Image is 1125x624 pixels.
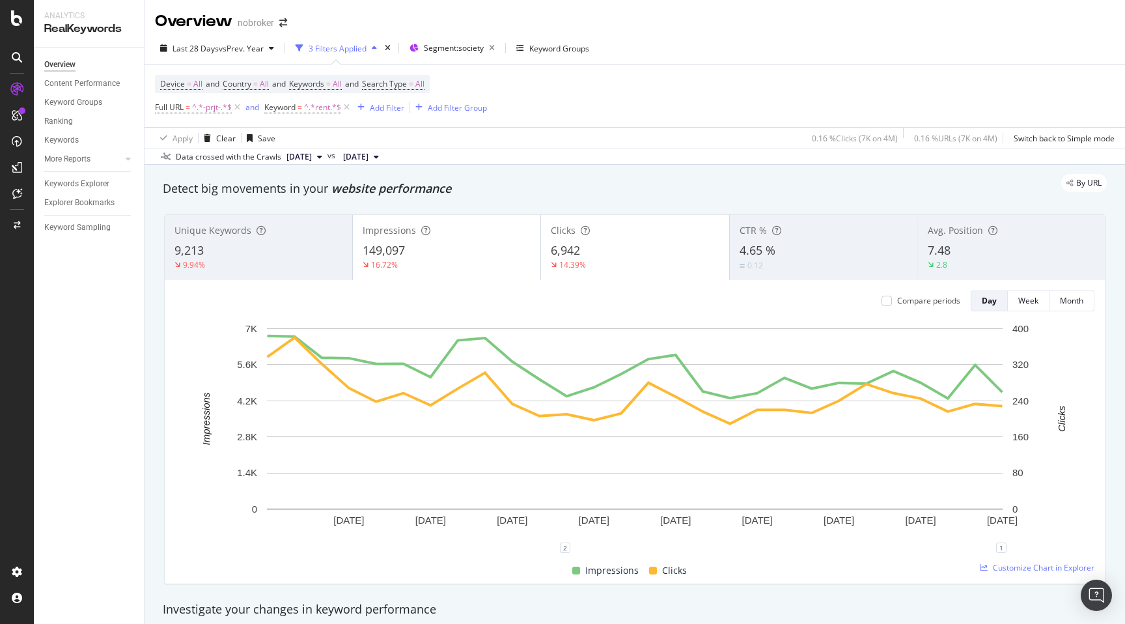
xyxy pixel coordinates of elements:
[326,78,331,89] span: =
[551,242,580,258] span: 6,942
[363,242,405,258] span: 149,097
[897,295,960,306] div: Compare periods
[824,515,854,526] text: [DATE]
[245,323,257,334] text: 7K
[44,134,135,147] a: Keywords
[497,515,527,526] text: [DATE]
[237,395,257,406] text: 4.2K
[290,38,382,59] button: 3 Filters Applied
[404,38,500,59] button: Segment:society
[424,42,484,53] span: Segment: society
[286,151,312,163] span: 2025 Sep. 1st
[44,196,115,210] div: Explorer Bookmarks
[44,221,111,234] div: Keyword Sampling
[245,102,259,113] div: and
[1014,133,1115,144] div: Switch back to Simple mode
[928,242,951,258] span: 7.48
[740,242,775,258] span: 4.65 %
[812,133,898,144] div: 0.16 % Clicks ( 7K on 4M )
[1012,431,1029,442] text: 160
[174,242,204,258] span: 9,213
[44,96,102,109] div: Keyword Groups
[327,150,338,162] span: vs
[333,515,364,526] text: [DATE]
[409,78,413,89] span: =
[237,467,257,478] text: 1.4K
[223,78,251,89] span: Country
[44,10,133,21] div: Analytics
[260,75,269,93] span: All
[971,291,1008,311] button: Day
[44,196,135,210] a: Explorer Bookmarks
[160,78,185,89] span: Device
[252,503,257,515] text: 0
[982,295,997,306] div: Day
[175,322,1094,548] svg: A chart.
[415,515,446,526] text: [DATE]
[914,133,997,144] div: 0.16 % URLs ( 7K on 4M )
[662,563,687,578] span: Clicks
[338,149,384,165] button: [DATE]
[155,102,184,113] span: Full URL
[363,224,416,236] span: Impressions
[370,102,404,113] div: Add Filter
[740,264,745,268] img: Equal
[279,18,287,27] div: arrow-right-arrow-left
[1012,467,1023,478] text: 80
[206,78,219,89] span: and
[936,259,947,270] div: 2.8
[242,128,275,149] button: Save
[44,21,133,36] div: RealKeywords
[44,115,73,128] div: Ranking
[176,151,281,163] div: Data crossed with the Crawls
[352,100,404,115] button: Add Filter
[428,102,487,113] div: Add Filter Group
[1008,128,1115,149] button: Switch back to Simple mode
[272,78,286,89] span: and
[187,78,191,89] span: =
[186,102,190,113] span: =
[1081,580,1112,611] div: Open Intercom Messenger
[44,58,135,72] a: Overview
[410,100,487,115] button: Add Filter Group
[44,134,79,147] div: Keywords
[1076,179,1102,187] span: By URL
[44,77,135,91] a: Content Performance
[238,16,274,29] div: nobroker
[298,102,302,113] span: =
[371,259,398,270] div: 16.72%
[980,562,1094,573] a: Customize Chart in Explorer
[44,177,109,191] div: Keywords Explorer
[163,601,1107,618] div: Investigate your changes in keyword performance
[660,515,691,526] text: [DATE]
[155,10,232,33] div: Overview
[237,359,257,370] text: 5.6K
[304,98,341,117] span: ^.*rent.*$
[44,77,120,91] div: Content Performance
[1061,174,1107,192] div: legacy label
[183,259,205,270] div: 9.94%
[237,431,257,442] text: 2.8K
[1012,323,1029,334] text: 400
[343,151,368,163] span: 2024 Oct. 7th
[742,515,773,526] text: [DATE]
[333,75,342,93] span: All
[1056,405,1067,431] text: Clicks
[987,515,1018,526] text: [DATE]
[362,78,407,89] span: Search Type
[173,43,219,54] span: Last 28 Days
[1018,295,1038,306] div: Week
[44,115,135,128] a: Ranking
[155,128,193,149] button: Apply
[928,224,983,236] span: Avg. Position
[579,515,609,526] text: [DATE]
[585,563,639,578] span: Impressions
[44,96,135,109] a: Keyword Groups
[258,133,275,144] div: Save
[44,58,76,72] div: Overview
[44,177,135,191] a: Keywords Explorer
[253,78,258,89] span: =
[219,43,264,54] span: vs Prev. Year
[1012,395,1029,406] text: 240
